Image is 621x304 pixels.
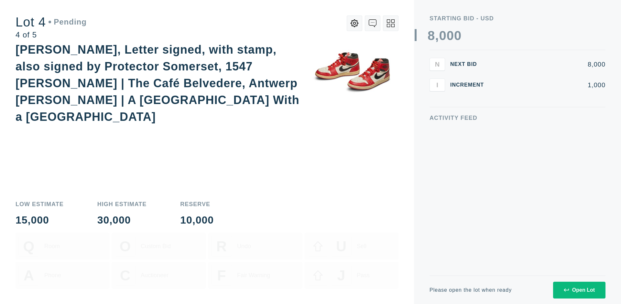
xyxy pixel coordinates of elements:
div: 30,000 [97,215,147,225]
div: Please open the lot when ready [430,288,512,293]
div: [PERSON_NAME], Letter signed, with stamp, also signed by Protector Somerset, 1547 [PERSON_NAME] |... [16,43,300,123]
div: Activity Feed [430,115,605,121]
div: 15,000 [16,215,64,225]
span: I [436,81,438,89]
button: N [430,58,445,71]
div: Lot 4 [16,16,87,28]
button: I [430,79,445,91]
div: Pending [49,18,87,26]
div: Starting Bid - USD [430,16,605,21]
div: 8 [428,29,435,42]
div: 8,000 [494,61,605,68]
div: Increment [450,82,489,88]
button: Open Lot [553,282,605,299]
div: 10,000 [180,215,214,225]
div: 0 [454,29,462,42]
div: 0 [439,29,446,42]
span: N [435,60,440,68]
div: Reserve [180,201,214,207]
div: 0 [447,29,454,42]
div: 4 of 5 [16,31,87,39]
div: High Estimate [97,201,147,207]
div: Low Estimate [16,201,64,207]
div: 1,000 [494,82,605,88]
div: Open Lot [564,287,595,293]
div: , [435,29,439,158]
div: Next Bid [450,62,489,67]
